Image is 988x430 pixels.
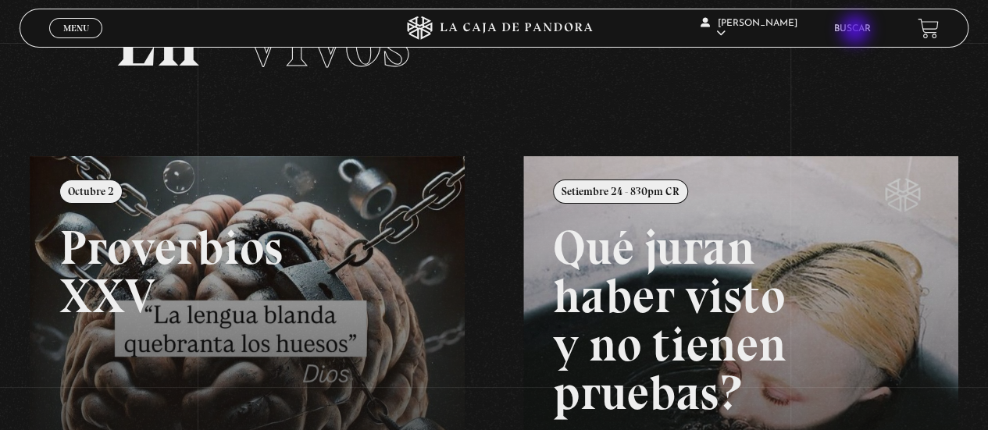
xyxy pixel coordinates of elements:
[58,37,95,48] span: Cerrar
[918,18,939,39] a: View your shopping cart
[834,24,871,34] a: Buscar
[701,19,797,38] span: [PERSON_NAME]
[63,23,89,33] span: Menu
[115,4,874,78] h2: En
